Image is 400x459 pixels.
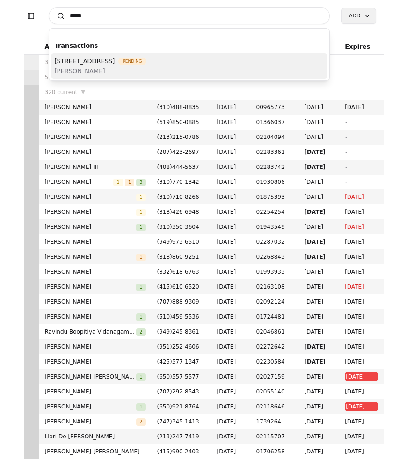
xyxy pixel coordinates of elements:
[217,282,245,291] span: [DATE]
[157,343,199,350] span: ( 951 ) 252 - 4606
[345,149,347,155] span: -
[256,432,293,441] span: 02115707
[45,73,146,82] div: 50 onboarding
[157,269,199,275] span: ( 832 ) 618 - 6763
[304,282,334,291] span: [DATE]
[55,56,115,66] span: [STREET_ADDRESS]
[45,117,146,127] span: [PERSON_NAME]
[45,267,146,277] span: [PERSON_NAME]
[345,297,378,306] span: [DATE]
[304,102,334,112] span: [DATE]
[256,117,293,127] span: 01366037
[45,372,137,381] span: [PERSON_NAME] [PERSON_NAME]
[256,297,293,306] span: 02092124
[45,417,137,426] span: [PERSON_NAME]
[304,237,334,247] span: [DATE]
[304,177,334,187] span: [DATE]
[217,117,245,127] span: [DATE]
[157,134,199,140] span: ( 213 ) 215 - 0786
[341,8,376,24] button: Add
[45,192,137,202] span: [PERSON_NAME]
[304,147,334,157] span: [DATE]
[217,102,245,112] span: [DATE]
[217,372,245,381] span: [DATE]
[304,387,334,396] span: [DATE]
[157,403,199,410] span: ( 650 ) 921 - 8764
[157,388,199,395] span: ( 707 ) 292 - 8543
[157,164,199,170] span: ( 408 ) 444 - 5637
[136,373,145,381] span: 1
[345,102,378,112] span: [DATE]
[136,224,145,231] span: 1
[45,297,146,306] span: [PERSON_NAME]
[345,282,378,291] span: [DATE]
[45,42,65,52] span: Agent
[304,372,334,381] span: [DATE]
[125,177,134,187] button: 1
[304,297,334,306] span: [DATE]
[157,104,199,110] span: ( 310 ) 488 - 8835
[136,418,145,426] span: 2
[345,192,378,202] span: [DATE]
[217,327,245,336] span: [DATE]
[304,252,334,262] span: [DATE]
[136,284,145,291] span: 1
[304,342,334,351] span: [DATE]
[136,372,145,381] button: 1
[136,402,145,411] button: 1
[256,387,293,396] span: 02055140
[45,102,146,112] span: [PERSON_NAME]
[45,237,146,247] span: [PERSON_NAME]
[346,402,377,411] span: [DATE]
[157,179,199,185] span: ( 310 ) 770 - 1342
[45,432,146,441] span: Llari De [PERSON_NAME]
[55,41,324,51] div: Transactions
[136,327,145,336] button: 2
[157,418,199,425] span: ( 747 ) 345 - 1413
[45,447,146,456] span: [PERSON_NAME] [PERSON_NAME]
[136,313,145,321] span: 1
[217,447,245,456] span: [DATE]
[45,402,137,411] span: [PERSON_NAME]
[157,239,199,245] span: ( 949 ) 973 - 6510
[136,282,145,291] button: 1
[136,177,145,187] button: 3
[217,312,245,321] span: [DATE]
[345,447,378,456] span: [DATE]
[136,192,145,202] button: 1
[136,252,145,262] button: 1
[345,134,347,140] span: -
[217,432,245,441] span: [DATE]
[157,328,199,335] span: ( 949 ) 245 - 8361
[45,357,146,366] span: [PERSON_NAME]
[256,312,293,321] span: 01724481
[345,312,378,321] span: [DATE]
[49,36,330,80] div: Suggestions
[157,119,199,125] span: ( 619 ) 850 - 0885
[304,312,334,321] span: [DATE]
[217,162,245,172] span: [DATE]
[345,222,378,232] span: [DATE]
[55,66,146,76] span: [PERSON_NAME]
[113,179,123,186] span: 1
[345,387,378,396] span: [DATE]
[136,254,145,261] span: 1
[217,132,245,142] span: [DATE]
[45,312,137,321] span: [PERSON_NAME]
[304,432,334,441] span: [DATE]
[256,162,293,172] span: 02283742
[45,87,78,97] span: 320 current
[45,387,146,396] span: [PERSON_NAME]
[45,147,146,157] span: [PERSON_NAME]
[345,179,347,185] span: -
[304,162,334,172] span: [DATE]
[304,447,334,456] span: [DATE]
[157,448,199,455] span: ( 415 ) 990 - 2403
[157,209,199,215] span: ( 818 ) 426 - 6948
[345,252,378,262] span: [DATE]
[136,194,145,201] span: 1
[136,417,145,426] button: 2
[256,147,293,157] span: 02283361
[256,102,293,112] span: 00965773
[217,252,245,262] span: [DATE]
